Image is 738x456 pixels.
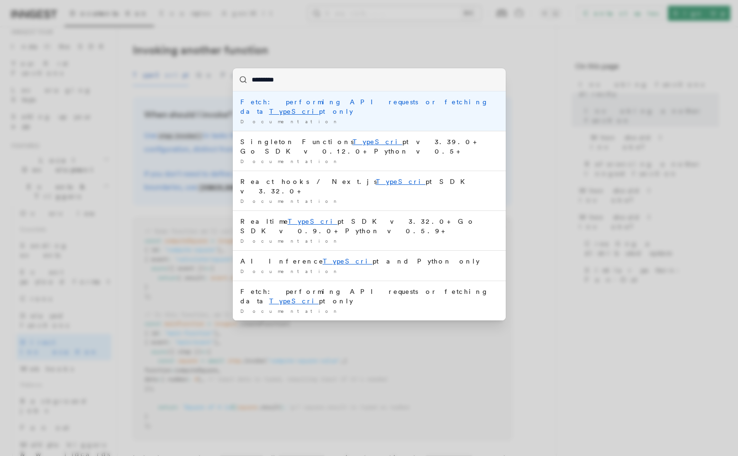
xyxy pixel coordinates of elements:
mark: TypeScri [323,257,373,265]
div: Singleton Functions pt v3.39.0+ Go SDK v0.12.0+ Python v0.5+ [240,137,498,156]
div: Fetch: performing API requests or fetching data pt only [240,97,498,116]
span: Documentation [240,308,340,314]
div: Fetch: performing API requests or fetching data pt only [240,287,498,306]
mark: TypeScri [353,138,402,146]
div: Realtime pt SDK v3.32.0+ Go SDK v0.9.0+ Python v0.5.9+ [240,217,498,236]
span: Documentation [240,198,340,204]
span: Documentation [240,119,340,124]
mark: TypeScri [269,297,319,305]
div: React hooks / Next.js pt SDK v3.32.0+ [240,177,498,196]
span: Documentation [240,268,340,274]
span: Documentation [240,158,340,164]
mark: TypeScri [376,178,426,185]
span: Documentation [240,238,340,244]
mark: TypeScri [269,108,319,115]
mark: TypeScri [288,218,337,225]
div: AI Inference pt and Python only [240,256,498,266]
